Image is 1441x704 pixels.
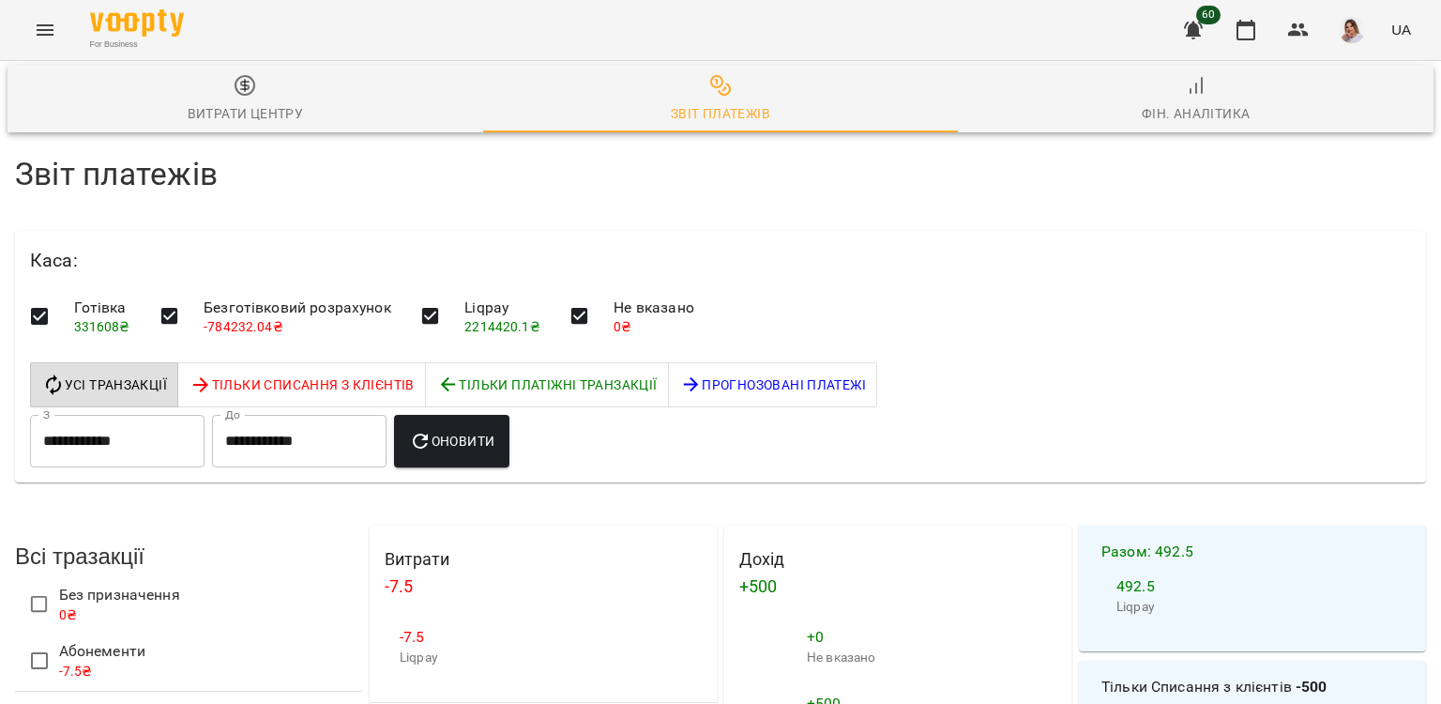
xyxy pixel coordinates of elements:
[90,9,184,37] img: Voopty Logo
[614,319,631,334] span: 0 ₴
[1101,541,1403,563] h4: Разом : 492.5
[59,584,180,606] span: Без призначення
[739,550,1056,569] h4: Дохід
[188,102,304,125] div: Витрати центру
[1116,598,1388,617] p: Liqpay
[464,297,539,319] span: Liqpay
[1339,17,1365,43] img: d332a1c3318355be326c790ed3ba89f4.jpg
[394,415,509,467] button: Оновити
[425,362,669,407] button: Тільки платіжні Транзакції
[74,297,130,319] span: Готівка
[437,374,658,396] span: Тільки платіжні Транзакції
[204,297,391,319] span: Безготівковий розрахунок
[400,649,687,667] p: Liqpay
[614,297,693,319] span: Не вказано
[807,649,1041,667] p: Не вказано
[177,362,426,407] button: Тільки Списання з клієнтів
[1101,676,1403,698] h4: Тільки Списання з клієнтів
[668,362,877,407] button: Прогнозовані платежі
[42,374,167,396] span: Усі Транзакції
[400,628,425,646] span: -7.5
[671,102,770,125] div: Звіт платежів
[59,640,145,663] span: Абонементи
[409,430,494,452] span: Оновити
[1391,20,1411,39] span: UA
[739,577,1056,596] h4: + 500
[807,628,824,646] span: + 0
[1196,6,1221,24] span: 60
[385,550,702,569] h4: Витрати
[1142,102,1251,125] div: Фін. Аналітика
[30,362,178,407] button: Усі Транзакції
[15,544,362,569] h3: Всі тразакції
[680,374,866,396] span: Прогнозовані платежі
[1384,12,1418,47] button: UA
[385,577,702,596] h4: -7.5
[74,319,130,334] span: 331608 ₴
[190,374,415,396] span: Тільки Списання з клієнтів
[204,319,283,334] span: -784232.04 ₴
[59,607,77,622] span: 0 ₴
[59,664,93,679] span: -7.5 ₴
[23,8,68,53] button: Menu
[464,319,539,334] span: 2214420.1 ₴
[1296,678,1327,696] b: -500
[1116,577,1155,595] span: 492.5
[30,246,1411,275] h6: Каса :
[15,155,1426,193] h4: Звіт платежів
[90,38,184,51] span: For Business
